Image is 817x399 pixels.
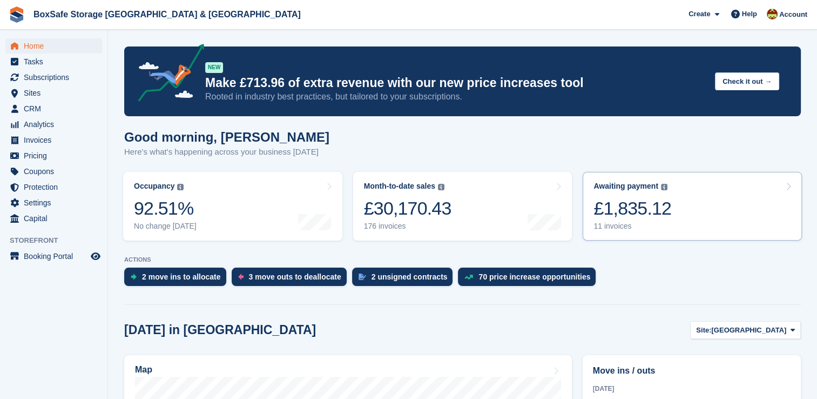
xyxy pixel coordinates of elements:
span: Invoices [24,132,89,148]
div: 92.51% [134,197,197,220]
span: Account [779,9,807,20]
a: Occupancy 92.51% No change [DATE] [123,172,342,241]
button: Site: [GEOGRAPHIC_DATA] [690,321,801,339]
div: Month-to-date sales [364,182,435,191]
h2: Map [135,365,152,375]
a: 2 unsigned contracts [352,268,458,291]
span: Subscriptions [24,70,89,85]
a: menu [5,117,102,132]
p: ACTIONS [124,256,801,263]
a: 70 price increase opportunities [458,268,601,291]
img: move_outs_to_deallocate_icon-f764333ba52eb49d3ac5e1228854f67142a1ed5810a6f6cc68b1a99e826820c5.svg [238,274,244,280]
img: Kim [767,9,778,19]
a: menu [5,54,102,69]
div: 2 move ins to allocate [142,272,221,281]
img: stora-icon-8386f47178a22dfd0bd8f6a31ec36ba5ce8667c1dd55bd0f319d3a0aa187defe.svg [9,6,25,23]
a: menu [5,132,102,148]
a: Month-to-date sales £30,170.43 176 invoices [353,172,572,241]
span: Protection [24,179,89,195]
span: CRM [24,101,89,116]
img: icon-info-grey-7440780725fd019a000dd9b08b2336e03edf1995a4989e88bcd33f0948082b44.svg [438,184,444,190]
p: Make £713.96 of extra revenue with our new price increases tool [205,75,706,91]
a: menu [5,85,102,101]
span: Site: [696,325,711,336]
img: contract_signature_icon-13c848040528278c33f63329250d36e43548de30e8caae1d1a13099fd9432cc5.svg [359,274,366,280]
div: 176 invoices [364,222,451,231]
p: Here's what's happening across your business [DATE] [124,146,329,158]
img: price_increase_opportunities-93ffe204e8149a01c8c9dc8f82e8f89637d9d84a8eef4429ea346261dce0b2c0.svg [464,275,473,280]
div: Occupancy [134,182,174,191]
a: 3 move outs to deallocate [232,268,352,291]
a: menu [5,164,102,179]
img: icon-info-grey-7440780725fd019a000dd9b08b2336e03edf1995a4989e88bcd33f0948082b44.svg [177,184,184,190]
span: Sites [24,85,89,101]
img: move_ins_to_allocate_icon-fdf77a2bb77ea45bf5b3d319d69a93e2d87916cf1d5bf7949dd705db3b84f3ca.svg [131,274,137,280]
a: menu [5,101,102,116]
a: menu [5,195,102,210]
div: 11 invoices [593,222,671,231]
p: Rooted in industry best practices, but tailored to your subscriptions. [205,91,706,103]
a: 2 move ins to allocate [124,268,232,291]
a: menu [5,249,102,264]
a: BoxSafe Storage [GEOGRAPHIC_DATA] & [GEOGRAPHIC_DATA] [29,5,305,23]
a: menu [5,148,102,163]
span: Booking Portal [24,249,89,264]
a: menu [5,70,102,85]
span: Settings [24,195,89,210]
button: Check it out → [715,72,779,90]
span: [GEOGRAPHIC_DATA] [711,325,786,336]
a: menu [5,211,102,226]
span: Tasks [24,54,89,69]
span: Capital [24,211,89,226]
a: menu [5,38,102,54]
div: No change [DATE] [134,222,197,231]
img: price-adjustments-announcement-icon-8257ccfd72463d97f412b2fc003d46551f7dbcb40ab6d574587a9cd5c0d94... [129,44,205,105]
span: Analytics [24,117,89,132]
h1: Good morning, [PERSON_NAME] [124,130,329,144]
a: Awaiting payment £1,835.12 11 invoices [583,172,802,241]
div: 2 unsigned contracts [372,272,448,281]
a: menu [5,179,102,195]
h2: [DATE] in [GEOGRAPHIC_DATA] [124,323,316,337]
img: icon-info-grey-7440780725fd019a000dd9b08b2336e03edf1995a4989e88bcd33f0948082b44.svg [661,184,667,190]
span: Home [24,38,89,54]
div: Awaiting payment [593,182,658,191]
h2: Move ins / outs [593,364,791,377]
div: 3 move outs to deallocate [249,272,341,281]
a: Preview store [89,250,102,263]
span: Pricing [24,148,89,163]
span: Coupons [24,164,89,179]
div: £1,835.12 [593,197,671,220]
span: Create [688,9,710,19]
div: 70 price increase opportunities [478,272,590,281]
div: NEW [205,62,223,73]
span: Storefront [10,235,107,246]
div: [DATE] [593,384,791,394]
div: £30,170.43 [364,197,451,220]
span: Help [742,9,757,19]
